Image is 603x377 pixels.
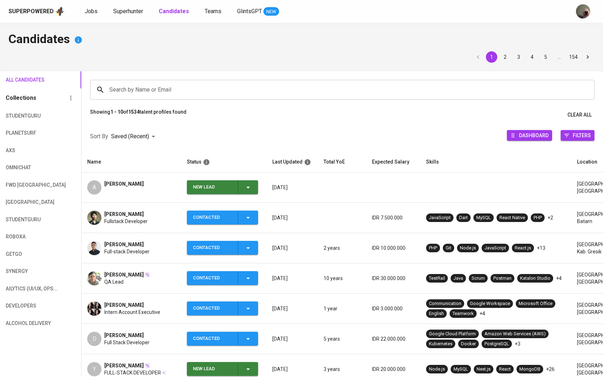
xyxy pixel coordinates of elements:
[193,211,232,224] div: Contacted
[534,215,542,221] div: PHP
[499,215,525,221] div: React Native
[429,215,451,221] div: JavaScript
[205,7,223,16] a: Teams
[429,331,476,337] div: Google Cloud Platform
[113,7,145,16] a: Superhunter
[520,275,550,282] div: Katalon Studio
[187,241,258,255] button: Contacted
[193,301,232,315] div: Contacted
[561,130,594,141] button: Filters
[87,241,101,255] img: afed61a372308ab3a68b80701e304f10.jpg
[87,362,101,376] div: Y
[318,152,366,172] th: Total YoE
[6,232,44,241] span: Roboxa
[110,109,123,115] b: 1 - 10
[546,366,555,373] p: +26
[193,332,232,346] div: Contacted
[104,271,144,278] span: [PERSON_NAME]
[513,51,524,63] button: Go to page 3
[104,241,144,248] span: [PERSON_NAME]
[429,341,452,347] div: Kubernetes
[272,366,312,373] p: [DATE]
[6,163,44,172] span: Omnichat
[493,275,512,282] div: Postman
[181,152,267,172] th: Status
[429,310,444,317] div: English
[484,341,509,347] div: PostgreSQL
[55,6,65,17] img: app logo
[556,275,562,282] p: +4
[85,8,98,15] span: Jobs
[366,152,420,172] th: Expected Salary
[6,319,44,328] span: Alcohol Delivery
[459,215,468,221] div: Dart
[87,211,101,225] img: ddc93143cc6d8a2562dc78d468eb3d1f.jpg
[193,271,232,285] div: Contacted
[453,366,468,373] div: MySQL
[272,184,312,191] p: [DATE]
[540,51,551,63] button: Go to page 5
[547,214,553,221] p: +2
[479,310,485,317] p: +4
[567,110,592,119] span: Clear All
[324,244,361,252] p: 2 years
[193,180,232,194] div: New Lead
[113,8,143,15] span: Superhunter
[576,4,590,19] img: aji.muda@glints.com
[461,341,476,347] div: Docker
[324,366,361,373] p: 3 years
[519,366,540,373] div: MongoDB
[6,181,44,190] span: FWD [GEOGRAPHIC_DATA]
[6,129,44,138] span: PlanetSurf
[187,332,258,346] button: Contacted
[6,198,44,207] span: [GEOGRAPHIC_DATA]
[519,130,549,140] span: Dashboard
[237,7,279,16] a: GlintsGPT NEW
[477,366,491,373] div: Next.js
[472,275,485,282] div: Scrum
[104,211,144,218] span: [PERSON_NAME]
[9,7,54,16] div: Superpowered
[90,132,108,141] p: Sort By
[87,180,101,195] div: A
[6,301,44,310] span: Developers
[515,340,520,347] p: +3
[515,245,531,252] div: React.js
[519,300,552,307] div: Microsoft Office
[460,245,476,252] div: Node.js
[104,278,124,285] span: QA Lead
[372,244,415,252] p: IDR 10.000.000
[9,6,65,17] a: Superpoweredapp logo
[145,363,150,368] img: magic_wand.svg
[372,214,415,221] p: IDR 7.500.000
[87,301,101,316] img: d8a8a053e28edaf67ac9c72f8a5a6035.jpg
[573,130,591,140] span: Filters
[9,31,594,48] h4: Candidates
[567,51,580,63] button: Go to page 154
[453,275,463,282] div: Java
[272,275,312,282] p: [DATE]
[272,214,312,221] p: [DATE]
[452,310,474,317] div: Teamwork
[582,51,593,63] button: Go to next page
[324,275,361,282] p: 10 years
[470,300,510,307] div: Google Workspace
[486,51,497,63] button: page 1
[429,366,445,373] div: Node.js
[6,146,44,155] span: AXS
[104,332,144,339] span: [PERSON_NAME]
[554,53,565,61] div: …
[372,366,415,373] p: IDR 20.000.000
[429,275,445,282] div: TestRail
[187,362,258,376] button: New Lead
[499,51,511,63] button: Go to page 2
[145,272,150,278] img: magic_wand.svg
[6,76,44,84] span: All Candidates
[205,8,221,15] span: Teams
[159,8,189,15] b: Candidates
[104,180,144,187] span: [PERSON_NAME]
[87,332,101,346] div: D
[128,109,140,115] b: 1534
[193,362,232,376] div: New Lead
[237,8,262,15] span: GlintsGPT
